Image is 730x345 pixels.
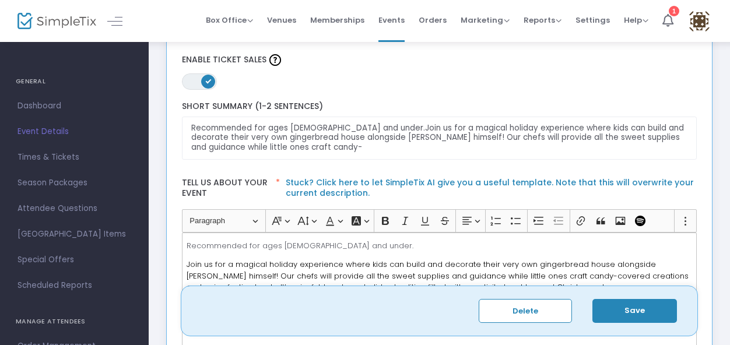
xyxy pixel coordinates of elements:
[17,201,131,216] span: Attendee Questions
[16,310,133,333] h4: MANAGE ATTENDEES
[189,214,250,228] span: Paragraph
[575,5,610,35] span: Settings
[378,5,405,35] span: Events
[182,100,323,112] span: Short Summary (1-2 Sentences)
[669,6,679,16] div: 1
[187,259,689,293] span: Join us for a magical holiday experience where kids can build and decorate their very own gingerb...
[17,252,131,267] span: Special Offers
[624,15,648,26] span: Help
[17,124,131,139] span: Event Details
[187,240,692,252] p: Recommended for ages [DEMOGRAPHIC_DATA] and under.
[286,177,694,199] a: Stuck? Click here to let SimpleTix AI give you a useful template. Note that this will overwrite y...
[461,15,510,26] span: Marketing
[182,51,697,69] label: Enable Ticket Sales
[205,78,211,84] span: ON
[419,5,447,35] span: Orders
[269,54,281,66] img: question-mark
[524,15,561,26] span: Reports
[310,5,364,35] span: Memberships
[267,5,296,35] span: Venues
[182,209,697,233] div: Editor toolbar
[17,150,131,165] span: Times & Tickets
[17,175,131,191] span: Season Packages
[16,70,133,93] h4: GENERAL
[206,15,253,26] span: Box Office
[479,299,572,323] button: Delete
[176,171,703,209] label: Tell us about your event
[592,299,677,323] button: Save
[17,278,131,293] span: Scheduled Reports
[17,98,131,114] span: Dashboard
[17,227,131,242] span: [GEOGRAPHIC_DATA] Items
[184,212,263,230] button: Paragraph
